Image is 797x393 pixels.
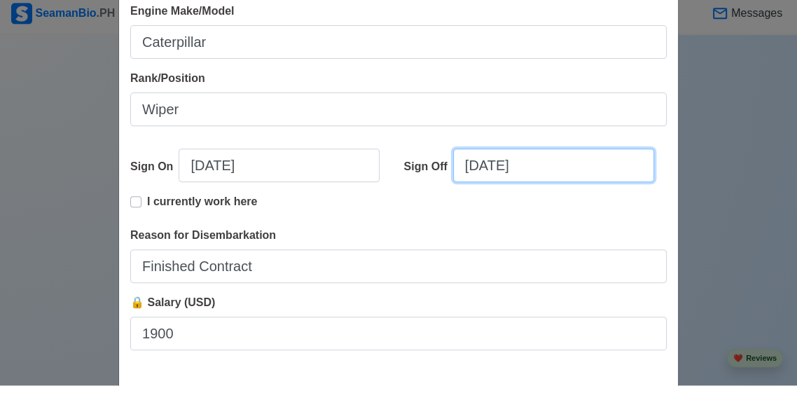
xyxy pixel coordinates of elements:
input: Ex: Third Officer or 3/OFF [130,100,667,134]
input: Your reason for disembarkation... [130,257,667,291]
div: Sign Off [404,166,453,183]
span: Reason for Disembarkation [130,237,276,249]
p: I currently work here [147,201,257,218]
span: Rank/Position [130,80,205,92]
span: 🔒 Salary (USD) [130,304,215,316]
input: ex. 2500 [130,324,667,358]
input: Ex. Man B&W MC [130,33,667,67]
div: Sign On [130,166,179,183]
span: Engine Make/Model [130,13,234,25]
